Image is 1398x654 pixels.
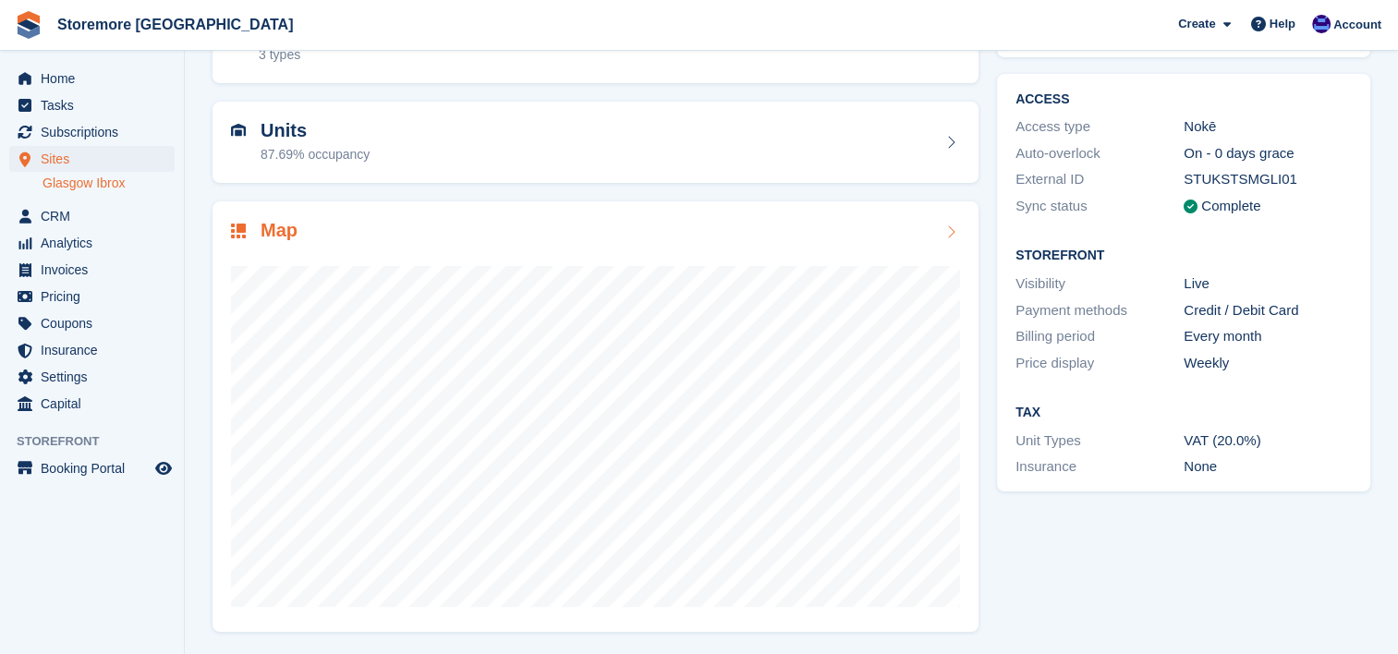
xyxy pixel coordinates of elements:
div: Visibility [1015,273,1184,295]
div: Price display [1015,353,1184,374]
a: menu [9,92,175,118]
span: Pricing [41,284,152,309]
h2: Tax [1015,406,1352,420]
span: Subscriptions [41,119,152,145]
h2: ACCESS [1015,92,1352,107]
div: Payment methods [1015,300,1184,321]
div: VAT (20.0%) [1184,430,1352,452]
div: Weekly [1184,353,1352,374]
span: CRM [41,203,152,229]
a: Glasgow Ibrox [43,175,175,192]
a: Storemore [GEOGRAPHIC_DATA] [50,9,300,40]
span: Home [41,66,152,91]
div: External ID [1015,169,1184,190]
span: Sites [41,146,152,172]
div: Sync status [1015,196,1184,217]
img: unit-icn-7be61d7bf1b0ce9d3e12c5938cc71ed9869f7b940bace4675aadf7bd6d80202e.svg [231,124,246,137]
a: menu [9,284,175,309]
span: Account [1333,16,1381,34]
a: menu [9,66,175,91]
h2: Units [261,120,370,141]
a: menu [9,337,175,363]
span: Help [1270,15,1295,33]
span: Invoices [41,257,152,283]
div: STUKSTSMGLI01 [1184,169,1352,190]
div: Complete [1201,196,1260,217]
a: menu [9,364,175,390]
div: None [1184,456,1352,478]
a: menu [9,119,175,145]
img: map-icn-33ee37083ee616e46c38cad1a60f524a97daa1e2b2c8c0bc3eb3415660979fc1.svg [231,224,246,238]
div: 87.69% occupancy [261,145,370,164]
a: Units 87.69% occupancy [213,102,979,183]
div: Live [1184,273,1352,295]
a: Map [213,201,979,633]
img: stora-icon-8386f47178a22dfd0bd8f6a31ec36ba5ce8667c1dd55bd0f319d3a0aa187defe.svg [15,11,43,39]
span: Booking Portal [41,455,152,481]
span: Analytics [41,230,152,256]
div: Insurance [1015,456,1184,478]
a: menu [9,230,175,256]
span: Coupons [41,310,152,336]
a: menu [9,310,175,336]
div: Unit Types [1015,430,1184,452]
span: Settings [41,364,152,390]
span: Insurance [41,337,152,363]
h2: Map [261,220,298,241]
div: 3 types [259,45,352,65]
span: Capital [41,391,152,417]
div: Access type [1015,116,1184,138]
span: Create [1178,15,1215,33]
h2: Storefront [1015,248,1352,263]
span: Tasks [41,92,152,118]
div: Every month [1184,326,1352,347]
div: Billing period [1015,326,1184,347]
a: menu [9,257,175,283]
div: On - 0 days grace [1184,143,1352,164]
a: menu [9,203,175,229]
img: Angela [1312,15,1331,33]
div: Credit / Debit Card [1184,300,1352,321]
a: menu [9,455,175,481]
div: Auto-overlock [1015,143,1184,164]
a: menu [9,146,175,172]
a: Preview store [152,457,175,479]
div: Nokē [1184,116,1352,138]
a: menu [9,391,175,417]
span: Storefront [17,432,184,451]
